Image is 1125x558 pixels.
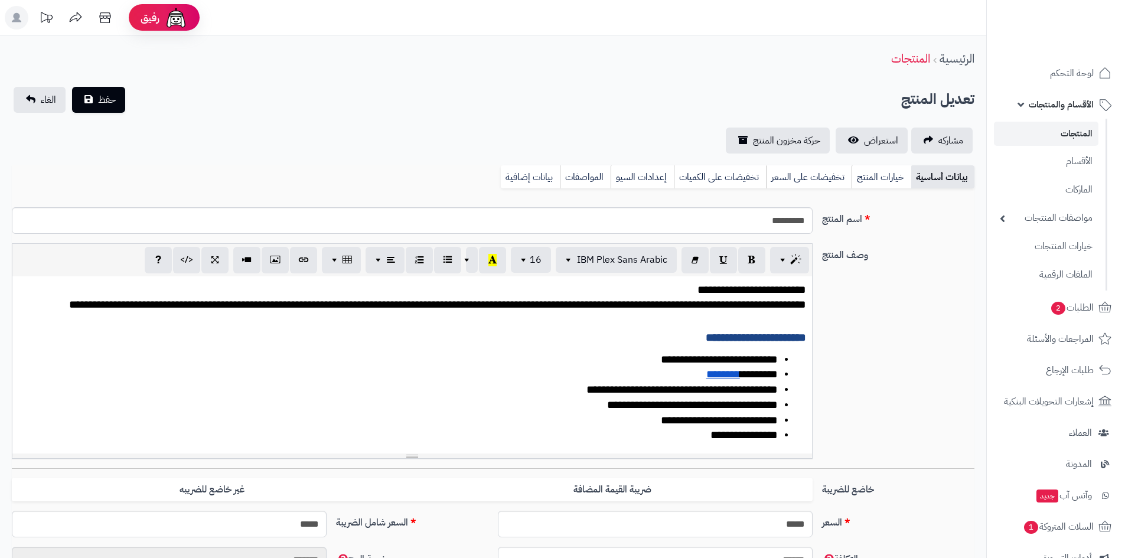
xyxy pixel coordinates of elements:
span: لوحة التحكم [1050,65,1094,81]
a: خيارات المنتج [852,165,911,189]
a: استعراض [836,128,908,154]
a: المواصفات [560,165,611,189]
a: المراجعات والأسئلة [994,325,1118,353]
a: مشاركه [911,128,973,154]
label: خاضع للضريبة [817,478,979,497]
a: بيانات إضافية [501,165,560,189]
button: IBM Plex Sans Arabic [556,247,677,273]
button: 16 [511,247,551,273]
span: العملاء [1069,425,1092,441]
label: غير خاضع للضريبه [12,478,412,502]
span: طلبات الإرجاع [1046,362,1094,378]
label: السعر [817,511,979,530]
span: المدونة [1066,456,1092,472]
a: الغاء [14,87,66,113]
a: بيانات أساسية [911,165,974,189]
a: تخفيضات على الكميات [674,165,766,189]
a: العملاء [994,419,1118,447]
span: استعراض [864,133,898,148]
span: 16 [530,253,542,267]
a: طلبات الإرجاع [994,356,1118,384]
a: وآتس آبجديد [994,481,1118,510]
button: حفظ [72,87,125,113]
a: لوحة التحكم [994,59,1118,87]
a: المدونة [994,450,1118,478]
a: الماركات [994,177,1098,203]
span: IBM Plex Sans Arabic [577,253,667,267]
a: إعدادات السيو [611,165,674,189]
span: حركة مخزون المنتج [753,133,820,148]
span: جديد [1036,490,1058,502]
a: الرئيسية [940,50,974,67]
span: السلات المتروكة [1023,518,1094,535]
label: السعر شامل الضريبة [331,511,493,530]
a: خيارات المنتجات [994,234,1098,259]
h2: تعديل المنتج [901,87,974,112]
label: وصف المنتج [817,243,979,262]
label: ضريبة القيمة المضافة [412,478,813,502]
a: تحديثات المنصة [31,6,61,32]
a: مواصفات المنتجات [994,205,1098,231]
span: الأقسام والمنتجات [1029,96,1094,113]
span: المراجعات والأسئلة [1027,331,1094,347]
span: الطلبات [1050,299,1094,316]
a: الطلبات2 [994,293,1118,322]
span: إشعارات التحويلات البنكية [1004,393,1094,410]
a: إشعارات التحويلات البنكية [994,387,1118,416]
a: السلات المتروكة1 [994,513,1118,541]
a: المنتجات [891,50,930,67]
span: حفظ [98,93,116,107]
span: الغاء [41,93,56,107]
span: 1 [1024,521,1038,534]
label: اسم المنتج [817,207,979,226]
a: الملفات الرقمية [994,262,1098,288]
span: 2 [1051,302,1065,315]
span: مشاركه [938,133,963,148]
a: تخفيضات على السعر [766,165,852,189]
span: رفيق [141,11,159,25]
span: وآتس آب [1035,487,1092,504]
img: ai-face.png [164,6,188,30]
a: حركة مخزون المنتج [726,128,830,154]
a: المنتجات [994,122,1098,146]
a: الأقسام [994,149,1098,174]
